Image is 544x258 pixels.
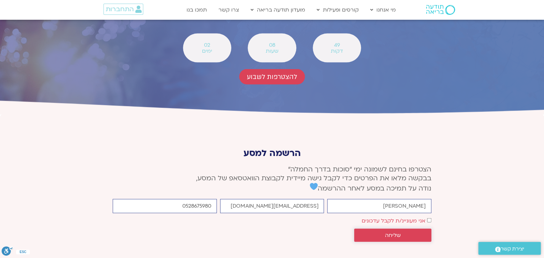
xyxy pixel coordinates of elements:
[192,48,223,54] span: ימים
[192,42,223,48] span: 02
[256,48,287,54] span: שעות
[385,232,401,238] span: שליחה
[501,245,524,253] span: יצירת קשר
[310,183,318,191] img: 💙
[183,4,210,16] a: תמכו בנו
[310,184,431,193] span: נודה על תמיכה במסע לאחר ההרשמה
[196,174,431,183] span: בבקשה מלאו את הפרטים כדי לקבל גישה מיידית לקבוצת הוואטסאפ של המסע,
[239,69,305,85] a: להצטרפות לשבוע
[367,4,399,16] a: מי אנחנו
[256,42,287,48] span: 08
[113,148,431,158] p: הרשמה למסע
[327,199,431,213] input: שם פרטי
[426,5,455,15] img: תודעה בריאה
[105,6,133,13] span: התחברות
[247,73,297,81] span: להצטרפות לשבוע
[113,165,431,193] p: הצטרפו בחינם לשמונה ימי ״סוכות בדרך החמלה״
[113,199,431,245] form: טופס חדש
[103,4,143,15] a: התחברות
[354,229,431,242] button: שליחה
[313,4,362,16] a: קורסים ופעילות
[478,242,541,255] a: יצירת קשר
[113,199,217,213] input: מותר להשתמש רק במספרים ותווי טלפון (#, -, *, וכו').
[321,48,352,54] span: דקות
[362,218,425,225] label: אני מעוניינ/ת לקבל עדכונים
[220,199,324,213] input: אימייל
[247,4,308,16] a: מועדון תודעה בריאה
[215,4,242,16] a: צרו קשר
[321,42,352,48] span: 49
